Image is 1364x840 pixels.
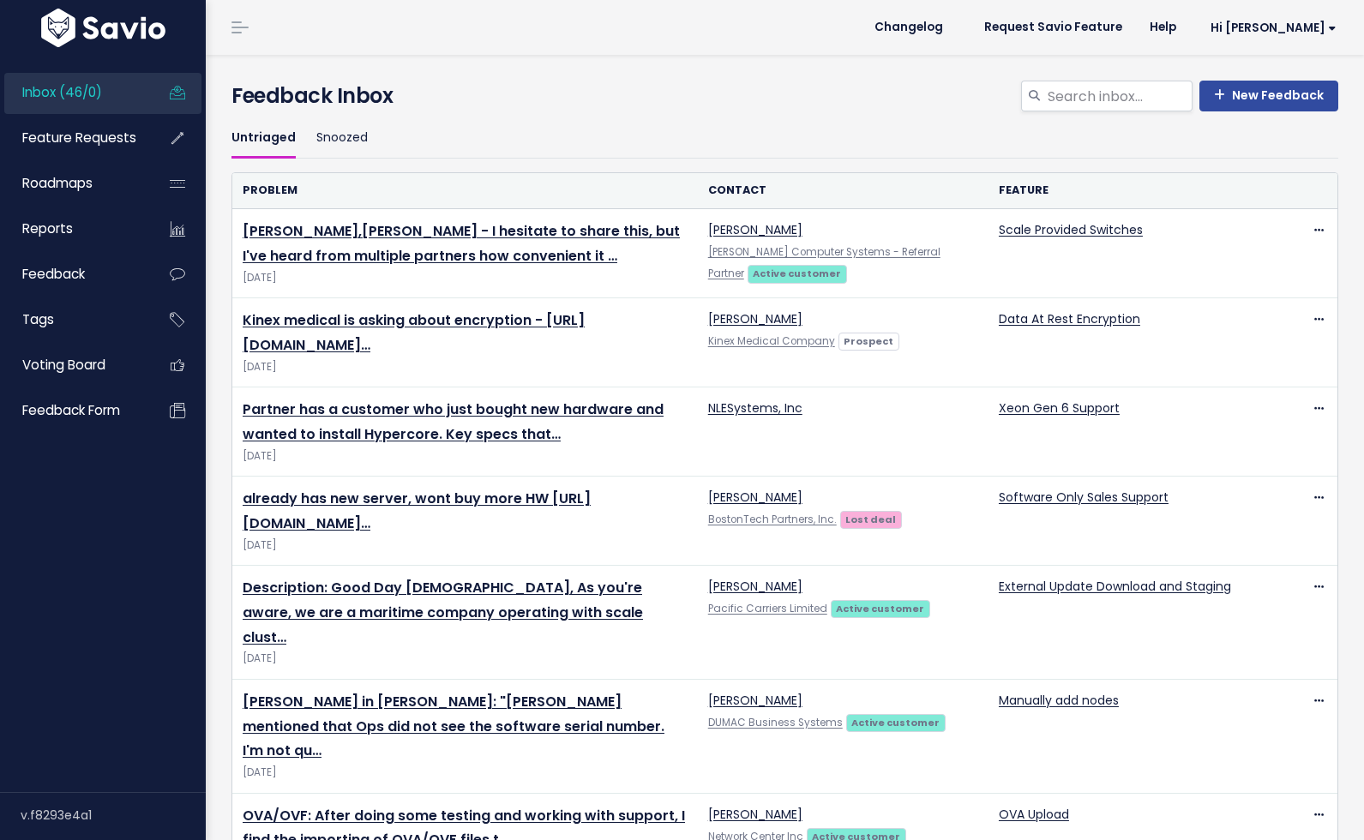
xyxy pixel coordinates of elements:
[999,221,1143,238] a: Scale Provided Switches
[836,602,924,615] strong: Active customer
[231,118,296,159] a: Untriaged
[708,245,940,280] a: [PERSON_NAME] Computer Systems - Referral Partner
[698,173,988,208] th: Contact
[999,806,1069,823] a: OVA Upload
[708,221,802,238] a: [PERSON_NAME]
[243,764,688,782] span: [DATE]
[21,793,206,837] div: v.f8293e4a1
[844,334,893,348] strong: Prospect
[708,602,827,615] a: Pacific Carriers Limited
[999,310,1140,327] a: Data At Rest Encryption
[22,174,93,192] span: Roadmaps
[243,358,688,376] span: [DATE]
[232,173,698,208] th: Problem
[22,129,136,147] span: Feature Requests
[838,332,899,349] a: Prospect
[243,221,680,266] a: [PERSON_NAME],[PERSON_NAME] - I hesitate to share this, but I've heard from multiple partners how...
[4,73,142,112] a: Inbox (46/0)
[22,265,85,283] span: Feedback
[4,391,142,430] a: Feedback form
[243,447,688,465] span: [DATE]
[22,219,73,237] span: Reports
[1046,81,1193,111] input: Search inbox...
[22,83,102,101] span: Inbox (46/0)
[840,510,902,527] a: Lost deal
[845,513,896,526] strong: Lost deal
[999,578,1231,595] a: External Update Download and Staging
[753,267,841,280] strong: Active customer
[846,713,946,730] a: Active customer
[4,164,142,203] a: Roadmaps
[243,399,664,444] a: Partner has a customer who just bought new hardware and wanted to install Hypercore. Key specs that…
[231,118,1338,159] ul: Filter feature requests
[243,650,688,668] span: [DATE]
[999,399,1120,417] a: Xeon Gen 6 Support
[999,489,1169,506] a: Software Only Sales Support
[4,300,142,339] a: Tags
[708,513,837,526] a: BostonTech Partners, Inc.
[708,578,802,595] a: [PERSON_NAME]
[22,356,105,374] span: Voting Board
[708,334,835,348] a: Kinex Medical Company
[988,173,1279,208] th: Feature
[970,15,1136,40] a: Request Savio Feature
[231,81,1338,111] h4: Feedback Inbox
[874,21,943,33] span: Changelog
[831,599,930,616] a: Active customer
[243,537,688,555] span: [DATE]
[37,9,170,47] img: logo-white.9d6f32f41409.svg
[999,692,1119,709] a: Manually add nodes
[22,401,120,419] span: Feedback form
[243,269,688,287] span: [DATE]
[4,345,142,385] a: Voting Board
[1199,81,1338,111] a: New Feedback
[851,716,940,729] strong: Active customer
[748,264,847,281] a: Active customer
[1190,15,1350,41] a: Hi [PERSON_NAME]
[708,806,802,823] a: [PERSON_NAME]
[243,692,664,761] a: [PERSON_NAME] in [PERSON_NAME]: "[PERSON_NAME] mentioned that Ops did not see the software serial...
[708,310,802,327] a: [PERSON_NAME]
[4,118,142,158] a: Feature Requests
[708,399,802,417] a: NLESystems, Inc
[243,578,643,647] a: Description: Good Day [DEMOGRAPHIC_DATA], As you're aware, we are a maritime company operating wi...
[243,310,585,355] a: Kinex medical is asking about encryption - [URL][DOMAIN_NAME]…
[1136,15,1190,40] a: Help
[4,255,142,294] a: Feedback
[316,118,368,159] a: Snoozed
[22,310,54,328] span: Tags
[1211,21,1337,34] span: Hi [PERSON_NAME]
[243,489,591,533] a: already has new server, wont buy more HW [URL][DOMAIN_NAME]…
[708,692,802,709] a: [PERSON_NAME]
[708,716,843,729] a: DUMAC Business Systems
[4,209,142,249] a: Reports
[708,489,802,506] a: [PERSON_NAME]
